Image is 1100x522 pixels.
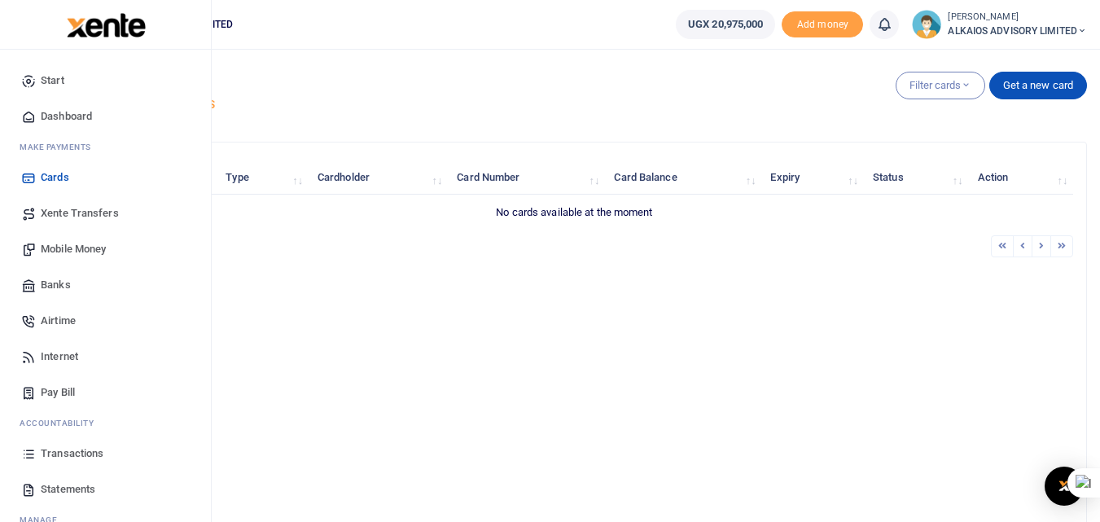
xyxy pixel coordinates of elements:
div: Open Intercom Messenger [1045,467,1084,506]
a: Start [13,63,198,99]
span: ake Payments [28,141,91,153]
span: Internet [41,349,78,365]
a: Internet [13,339,198,375]
th: Status: activate to sort column ascending [864,160,969,195]
span: Mobile Money [41,241,106,257]
a: Get a new card [989,72,1087,99]
a: Xente Transfers [13,195,198,231]
div: Showing 0 to 0 of 0 entries [76,234,484,259]
a: Transactions [13,436,198,472]
a: Dashboard [13,99,198,134]
a: Statements [13,472,198,507]
span: Statements [41,481,95,498]
li: M [13,134,198,160]
span: Cards [41,169,69,186]
button: Filter cards [896,72,985,99]
span: Banks [41,277,71,293]
a: profile-user [PERSON_NAME] ALKAIOS ADVISORY LIMITED [912,10,1087,39]
th: Cardholder: activate to sort column ascending [309,160,448,195]
span: Add money [782,11,863,38]
th: Action: activate to sort column ascending [968,160,1073,195]
span: UGX 20,975,000 [688,16,763,33]
span: ALKAIOS ADVISORY LIMITED [948,24,1087,38]
a: Pay Bill [13,375,198,410]
a: Cards [13,160,198,195]
li: Ac [13,410,198,436]
span: Xente Transfers [41,205,119,222]
li: Wallet ballance [669,10,782,39]
td: No cards available at the moment [76,195,1073,229]
a: logo-small logo-large logo-large [65,18,146,30]
a: Mobile Money [13,231,198,267]
a: Add money [782,17,863,29]
span: Pay Bill [41,384,75,401]
span: Dashboard [41,108,92,125]
a: Airtime [13,303,198,339]
th: Card Number: activate to sort column ascending [448,160,605,195]
th: Card Balance: activate to sort column ascending [605,160,761,195]
li: Toup your wallet [782,11,863,38]
h4: Cards [62,70,1087,88]
h5: Virtual and Physical cards [62,96,1087,112]
span: Start [41,72,64,89]
span: Transactions [41,445,103,462]
small: [PERSON_NAME] [948,11,1087,24]
a: UGX 20,975,000 [676,10,775,39]
img: logo-large [67,13,146,37]
span: Airtime [41,313,76,329]
a: Banks [13,267,198,303]
th: Expiry: activate to sort column ascending [761,160,864,195]
img: profile-user [912,10,941,39]
th: Type: activate to sort column ascending [217,160,309,195]
span: countability [32,417,94,429]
